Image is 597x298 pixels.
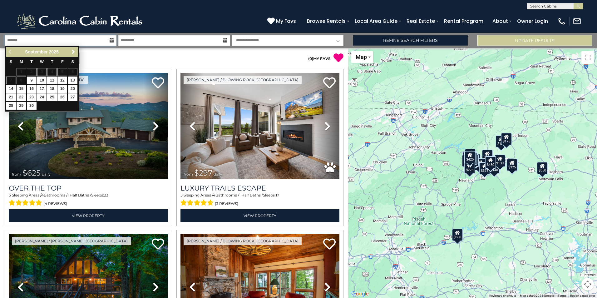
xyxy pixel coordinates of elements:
[152,238,164,251] a: Add to favorites
[37,85,47,93] a: 17
[352,16,401,27] a: Local Area Guide
[464,151,476,163] div: $425
[16,12,145,31] img: White-1-2.png
[462,155,473,167] div: $230
[6,93,16,101] a: 21
[557,17,566,26] img: phone-regular-white.png
[6,102,16,110] a: 28
[47,77,57,84] a: 11
[12,237,131,245] a: [PERSON_NAME] / [PERSON_NAME], [GEOGRAPHIC_DATA]
[9,184,168,192] h3: Over The Top
[22,168,41,177] span: $625
[482,150,493,162] div: $349
[356,54,367,60] span: Map
[180,193,183,197] span: 5
[180,73,340,179] img: thumbnail_168695581.jpeg
[17,85,26,93] a: 15
[558,294,566,297] a: Terms (opens in new tab)
[57,77,67,84] a: 12
[474,158,486,171] div: $230
[68,93,77,101] a: 27
[494,155,506,167] div: $130
[489,294,516,298] button: Keyboard shortcuts
[184,76,302,84] a: [PERSON_NAME] / Blowing Rock, [GEOGRAPHIC_DATA]
[309,56,312,61] span: 0
[506,159,518,171] div: $297
[27,93,37,101] a: 23
[239,193,263,197] span: 1 Half Baths /
[25,49,47,54] span: September
[17,102,26,110] a: 29
[581,278,594,291] button: Map camera controls
[464,161,475,174] div: $225
[57,85,67,93] a: 19
[104,193,108,197] span: 23
[72,60,74,64] span: Saturday
[323,77,336,90] a: Add to favorites
[573,17,581,26] img: mail-regular-white.png
[350,290,370,298] img: Google
[466,152,477,165] div: $165
[581,51,594,64] button: Toggle fullscreen view
[184,237,302,245] a: [PERSON_NAME] / Blowing Rock, [GEOGRAPHIC_DATA]
[57,93,67,101] a: 26
[17,93,26,101] a: 22
[477,35,592,46] button: Update Results
[452,229,463,241] div: $580
[495,135,506,148] div: $175
[47,85,57,93] a: 18
[180,184,340,192] a: Luxury Trails Escape
[184,172,193,176] span: from
[468,154,479,167] div: $215
[30,60,33,64] span: Tuesday
[489,16,511,27] a: About
[71,49,76,54] span: Next
[9,193,11,197] span: 5
[213,193,215,197] span: 4
[308,56,313,61] span: ( )
[180,192,340,207] div: Sleeping Areas / Bathrooms / Sleeps:
[351,51,373,63] button: Change map style
[501,133,512,145] div: $175
[49,49,59,54] span: 2025
[350,290,370,298] a: Open this area in Google Maps (opens a new window)
[514,16,551,27] a: Owner Login
[10,60,12,64] span: Sunday
[276,17,296,25] span: My Favs
[537,162,548,174] div: $550
[9,209,168,222] a: View Property
[27,77,37,84] a: 9
[520,294,554,297] span: Map data ©2025 Google
[308,56,331,61] a: (0)MY FAVS
[215,200,238,208] span: (3 reviews)
[485,156,496,169] div: $480
[40,60,44,64] span: Wednesday
[12,172,21,176] span: from
[323,238,336,251] a: Add to favorites
[68,77,77,84] a: 13
[353,35,468,46] a: Refine Search Filters
[465,152,476,164] div: $535
[570,294,595,297] a: Report a map error
[489,161,500,174] div: $140
[27,102,37,110] a: 30
[6,85,16,93] a: 14
[9,73,168,179] img: thumbnail_167153549.jpeg
[69,48,77,56] a: Next
[41,193,44,197] span: 4
[42,172,51,176] span: daily
[20,60,23,64] span: Monday
[68,85,77,93] a: 20
[47,93,57,101] a: 25
[180,209,340,222] a: View Property
[37,93,47,101] a: 24
[27,85,37,93] a: 16
[37,77,47,84] a: 10
[43,200,67,208] span: (4 reviews)
[214,172,222,176] span: daily
[194,168,212,177] span: $297
[403,16,438,27] a: Real Estate
[304,16,349,27] a: Browse Rentals
[441,16,486,27] a: Rental Program
[51,60,53,64] span: Thursday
